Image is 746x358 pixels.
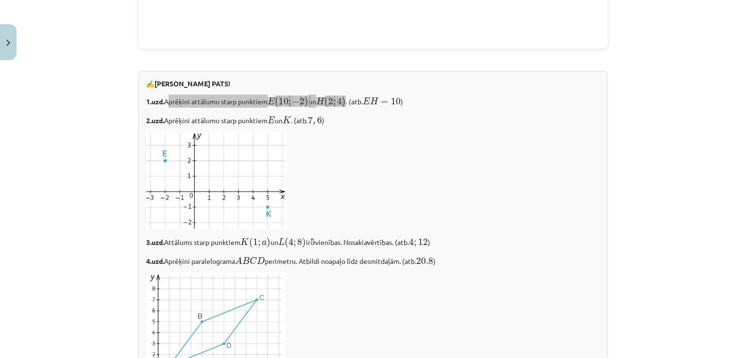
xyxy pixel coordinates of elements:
[240,238,249,245] span: K
[305,97,308,107] span: )
[310,239,315,245] span: 5
[324,97,328,107] span: (
[275,97,279,107] span: (
[285,238,288,248] span: (
[258,241,260,247] span: ;
[268,116,275,123] span: E
[146,95,600,108] p: Aprēķini attālumu starp punktiem un . (atb. )
[257,257,265,264] span: D
[302,238,306,248] span: )
[146,254,600,266] p: Aprēķini paralelograma perimetru. Atbildi noapaļo līdz desmitdaļām. (atb. )
[337,98,342,105] span: 4
[267,238,271,248] span: )
[278,238,285,245] span: L
[363,98,370,104] span: E
[253,239,258,245] span: 1
[297,239,302,245] span: 8
[146,257,164,265] b: 4.uzd.
[391,98,401,105] span: 10
[418,239,428,245] span: 12
[146,235,600,248] p: Attālums starp punktiem un ir vienības. Nosaki vērtības. (atb. )
[308,116,313,124] span: 7
[288,238,293,245] span: 4
[342,97,346,107] span: )
[293,241,296,247] span: ;
[146,114,600,126] p: Aprēķini attālumu starp punktiem un . (atb. )
[6,40,10,46] img: icon-close-lesson-0947bae3869378f0d4975bcd49f059093ad1ed9edebbc8119c70593378902aed.svg
[292,98,300,105] span: −
[288,100,291,106] span: ;
[313,120,315,125] span: ,
[416,258,433,264] span: 20.8
[279,98,288,105] span: 10
[333,100,336,106] span: ;
[414,241,416,247] span: ;
[268,98,275,104] span: E
[262,241,267,245] span: a
[364,238,367,246] i: a
[146,79,600,89] p: ✍️
[316,98,324,104] span: H
[146,97,164,106] b: 1.uzd.
[300,98,305,105] span: 2
[146,116,164,125] b: 2.uzd.
[381,100,388,104] span: =
[249,238,253,248] span: (
[328,98,333,105] span: 2
[146,238,164,246] b: 3.uzd.
[154,79,230,88] b: [PERSON_NAME] PATS!
[250,257,257,264] span: C
[242,257,250,264] span: B
[283,116,291,123] span: K
[317,117,322,124] span: 6
[370,98,378,104] span: H
[235,257,242,264] span: A
[409,238,414,245] span: 4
